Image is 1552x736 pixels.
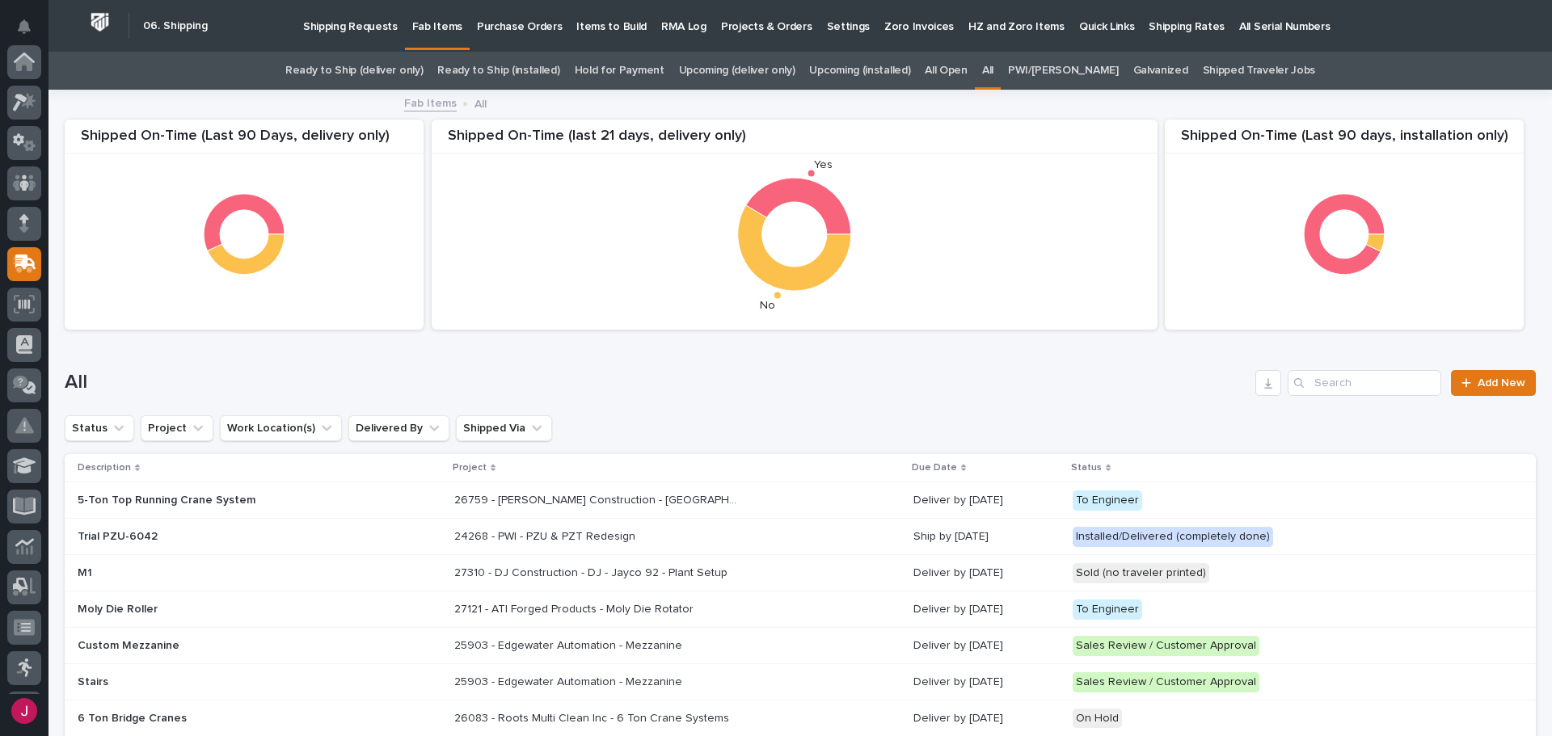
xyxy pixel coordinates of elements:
[437,52,559,90] a: Ready to Ship (installed)
[1008,52,1119,90] a: PWI/[PERSON_NAME]
[1073,709,1122,729] div: On Hold
[65,482,1536,519] tr: 5-Ton Top Running Crane System26759 - [PERSON_NAME] Construction - [GEOGRAPHIC_DATA] Department 5...
[78,712,361,725] p: 6 Ton Bridge Cranes
[913,566,1060,580] p: Deliver by [DATE]
[1288,370,1441,396] input: Search
[220,415,342,441] button: Work Location(s)
[348,415,449,441] button: Delivered By
[679,52,795,90] a: Upcoming (deliver only)
[456,415,552,441] button: Shipped Via
[65,519,1536,555] tr: Trial PZU-604224268 - PWI - PZU & PZT Redesign24268 - PWI - PZU & PZT Redesign Ship by [DATE]Inst...
[814,160,833,171] text: Yes
[913,603,1060,616] p: Deliver by [DATE]
[454,672,685,689] p: 25903 - Edgewater Automation - Mezzanine
[913,675,1060,689] p: Deliver by [DATE]
[65,128,424,154] div: Shipped On-Time (Last 90 Days, delivery only)
[1451,370,1536,396] a: Add New
[454,527,639,544] p: 24268 - PWI - PZU & PZT Redesign
[65,415,134,441] button: Status
[1203,52,1316,90] a: Shipped Traveler Jobs
[404,93,457,111] a: Fab Items
[453,459,487,477] p: Project
[454,599,697,616] p: 27121 - ATI Forged Products - Moly Die Rotator
[1071,459,1102,477] p: Status
[20,19,41,45] div: Notifications
[1165,128,1524,154] div: Shipped On-Time (Last 90 days, installation only)
[7,694,41,728] button: users-avatar
[913,530,1060,544] p: Ship by [DATE]
[65,664,1536,700] tr: Stairs25903 - Edgewater Automation - Mezzanine25903 - Edgewater Automation - Mezzanine Deliver by...
[575,52,664,90] a: Hold for Payment
[982,52,993,90] a: All
[285,52,423,90] a: Ready to Ship (deliver only)
[78,675,361,689] p: Stairs
[454,490,740,507] p: 26759 - Robinson Construction - Warsaw Public Works Street Department 5T Bridge Crane
[925,52,968,90] a: All Open
[1073,672,1259,692] div: Sales Review / Customer Approval
[143,19,208,33] h2: 06. Shipping
[1073,563,1209,583] div: Sold (no traveler printed)
[1133,52,1188,90] a: Galvanized
[78,459,131,477] p: Description
[78,494,361,507] p: 5-Ton Top Running Crane System
[78,566,361,580] p: M1
[78,530,361,544] p: Trial PZU-6042
[432,128,1158,154] div: Shipped On-Time (last 21 days, delivery only)
[454,563,731,580] p: 27310 - DJ Construction - DJ - Jayco 92 - Plant Setup
[454,709,732,725] p: 26083 - Roots Multi Clean Inc - 6 Ton Crane Systems
[65,555,1536,591] tr: M127310 - DJ Construction - DJ - Jayco 92 - Plant Setup27310 - DJ Construction - DJ - Jayco 92 - ...
[1073,490,1142,511] div: To Engineer
[141,415,213,441] button: Project
[78,639,361,653] p: Custom Mezzanine
[65,371,1249,394] h1: All
[78,603,361,616] p: Moly Die Roller
[809,52,910,90] a: Upcoming (installed)
[1478,377,1525,389] span: Add New
[85,7,115,37] img: Workspace Logo
[1073,636,1259,656] div: Sales Review / Customer Approval
[912,459,957,477] p: Due Date
[1073,599,1142,620] div: To Engineer
[65,628,1536,664] tr: Custom Mezzanine25903 - Edgewater Automation - Mezzanine25903 - Edgewater Automation - Mezzanine ...
[474,94,487,111] p: All
[913,494,1060,507] p: Deliver by [DATE]
[760,300,775,311] text: No
[454,636,685,653] p: 25903 - Edgewater Automation - Mezzanine
[913,712,1060,725] p: Deliver by [DATE]
[1073,527,1273,547] div: Installed/Delivered (completely done)
[913,639,1060,653] p: Deliver by [DATE]
[7,10,41,44] button: Notifications
[65,591,1536,628] tr: Moly Die Roller27121 - ATI Forged Products - Moly Die Rotator27121 - ATI Forged Products - Moly D...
